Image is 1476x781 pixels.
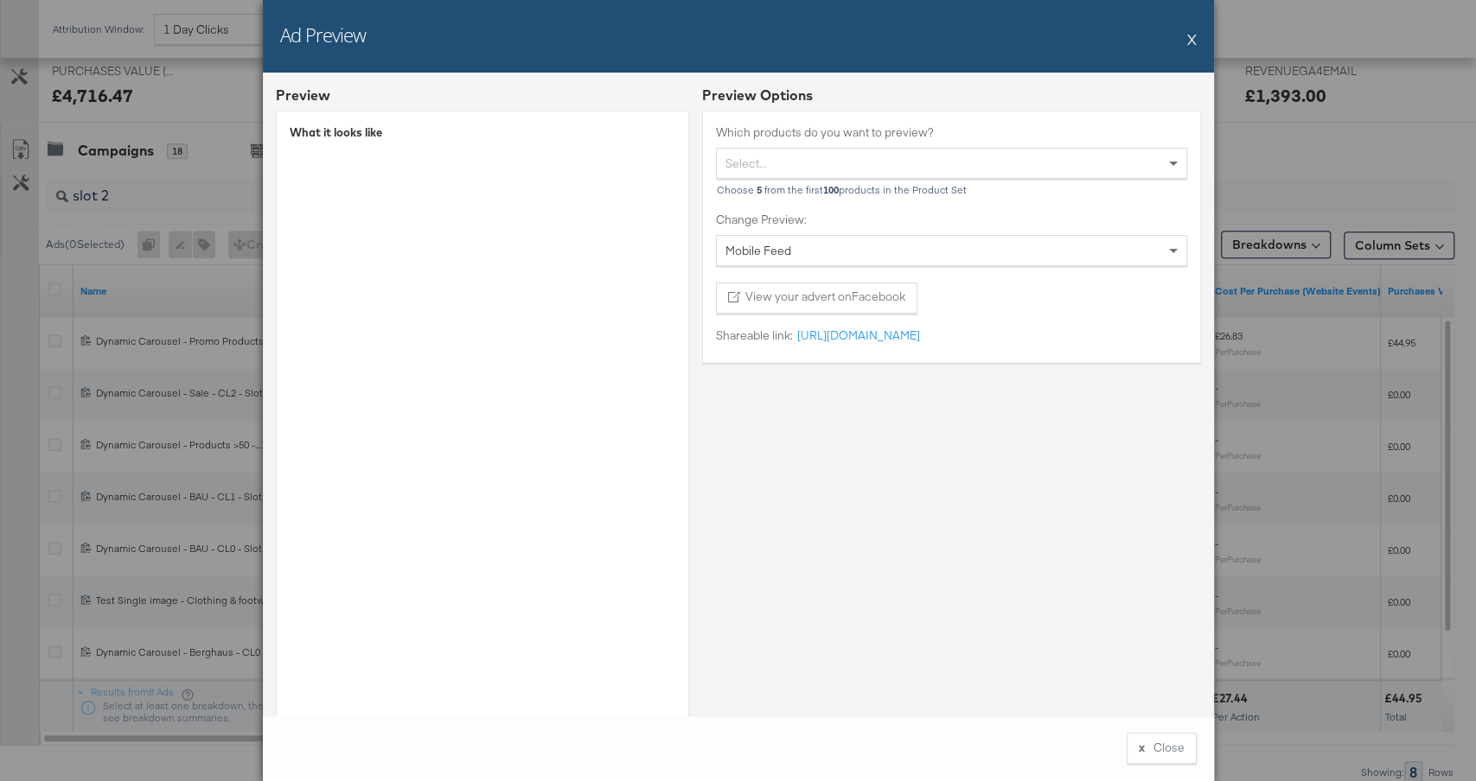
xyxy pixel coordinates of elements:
[280,22,366,48] h2: Ad Preview
[716,283,917,314] button: View your advert onFacebook
[725,243,791,258] span: Mobile Feed
[1139,740,1145,756] div: x
[276,86,330,105] div: Preview
[1127,733,1197,764] button: xClose
[757,183,762,196] b: 5
[1187,22,1197,56] button: X
[716,212,1187,228] label: Change Preview:
[290,124,675,141] div: What it looks like
[716,184,1187,196] div: Choose from the first products in the Product Set
[702,86,1201,105] div: Preview Options
[793,327,920,344] a: [URL][DOMAIN_NAME]
[716,327,793,344] label: Shareable link:
[717,149,1186,178] div: Select...
[716,124,1187,141] label: Which products do you want to preview?
[823,183,839,196] b: 100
